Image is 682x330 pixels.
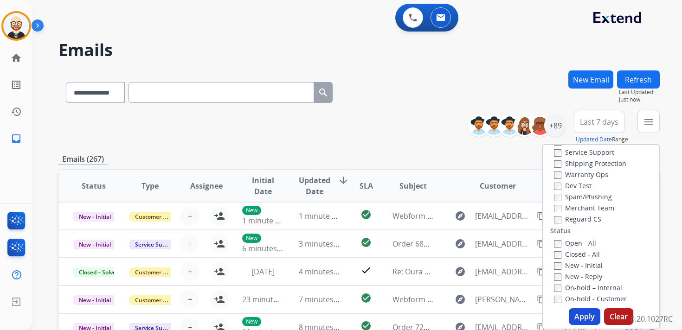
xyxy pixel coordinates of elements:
span: Last Updated: [619,89,660,96]
p: 0.20.1027RC [631,313,673,324]
input: Spam/Phishing [554,194,561,201]
mat-icon: home [11,52,22,63]
span: 6 minutes ago [242,243,292,254]
mat-icon: list_alt [11,79,22,90]
button: New Email [568,70,613,89]
mat-icon: check_circle [360,237,372,248]
span: + [188,294,192,305]
button: + [180,262,199,281]
button: Updated Date [576,136,612,143]
p: New [242,206,261,215]
mat-icon: inbox [11,133,22,144]
span: Initial Date [242,175,283,197]
span: 1 minute ago [299,211,345,221]
span: Assignee [190,180,223,191]
span: [DATE] [251,267,275,277]
label: New - Reply [554,272,602,281]
button: Refresh [617,70,660,89]
span: Customer Support [129,295,190,305]
span: Last 7 days [580,120,618,124]
span: Range [576,135,628,143]
label: Escalation [554,137,597,146]
mat-icon: explore [455,238,466,249]
input: Dev Test [554,183,561,190]
span: Subject [399,180,427,191]
label: Service Support [554,148,614,157]
mat-icon: explore [455,210,466,222]
input: Warranty Ops [554,171,561,179]
mat-icon: person_add [214,210,225,222]
input: Reguard CS [554,216,561,223]
button: + [180,290,199,309]
span: Webform from [EMAIL_ADDRESS][DOMAIN_NAME] on [DATE] [392,211,603,221]
input: Shipping Protection [554,160,561,168]
div: +89 [544,114,566,137]
mat-icon: arrow_downward [338,175,349,186]
mat-icon: person_add [214,294,225,305]
mat-icon: explore [455,294,466,305]
input: Service Support [554,149,561,157]
input: On-hold - Customer [554,296,561,303]
mat-icon: check_circle [360,292,372,304]
span: SLA [360,180,373,191]
label: Dev Test [554,181,592,190]
mat-icon: explore [455,266,466,277]
label: Shipping Protection [554,159,626,168]
span: Service Support [129,240,182,249]
label: On-hold - Customer [554,294,627,303]
button: Apply [569,308,600,325]
mat-icon: person_add [214,266,225,277]
span: Status [82,180,106,191]
span: + [188,266,192,277]
label: Status [550,226,571,235]
label: New - Initial [554,261,603,270]
p: New [242,234,261,243]
label: Reguard CS [554,215,601,223]
span: New - Initial [73,240,116,249]
mat-icon: menu [643,116,654,127]
mat-icon: history [11,106,22,117]
input: Merchant Team [554,205,561,212]
label: Merchant Team [554,203,614,212]
span: New - Initial [73,295,116,305]
mat-icon: check_circle [360,209,372,220]
span: + [188,210,192,222]
label: Open - All [554,239,596,247]
button: Clear [604,308,633,325]
span: Type [142,180,159,191]
label: On-hold – Internal [554,283,622,292]
input: On-hold – Internal [554,285,561,292]
span: Customer Support [129,267,190,277]
mat-icon: check [360,265,372,276]
label: Warranty Ops [554,170,608,179]
span: Order 68edae1a-b11c-4db2-98b0-f69ac7181088 [392,239,558,249]
label: Closed - All [554,250,600,259]
span: + [188,238,192,249]
input: Closed - All [554,251,561,259]
p: Emails (267) [58,153,108,165]
p: New [242,317,261,326]
mat-icon: person_add [214,238,225,249]
span: Customer Support [129,212,190,222]
img: avatar [3,13,29,39]
span: Re: Oura ring replacement [392,267,485,277]
span: [EMAIL_ADDRESS][DOMAIN_NAME] [475,238,532,249]
button: + [180,235,199,253]
span: [EMAIL_ADDRESS][DOMAIN_NAME] [475,266,532,277]
span: [PERSON_NAME][EMAIL_ADDRESS][PERSON_NAME][DOMAIN_NAME] [475,294,532,305]
span: 23 minutes ago [242,294,296,305]
span: Updated Date [299,175,330,197]
button: + [180,207,199,225]
mat-icon: content_copy [537,240,545,248]
input: New - Reply [554,273,561,281]
input: New - Initial [554,262,561,270]
mat-icon: content_copy [537,212,545,220]
label: Spam/Phishing [554,192,612,201]
input: Open - All [554,240,561,247]
mat-icon: search [318,87,329,98]
span: 4 minutes ago [299,267,348,277]
button: Last 7 days [574,111,624,133]
span: Just now [619,96,660,103]
span: 1 minute ago [242,216,288,226]
span: [EMAIL_ADDRESS][DOMAIN_NAME] [475,210,532,222]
